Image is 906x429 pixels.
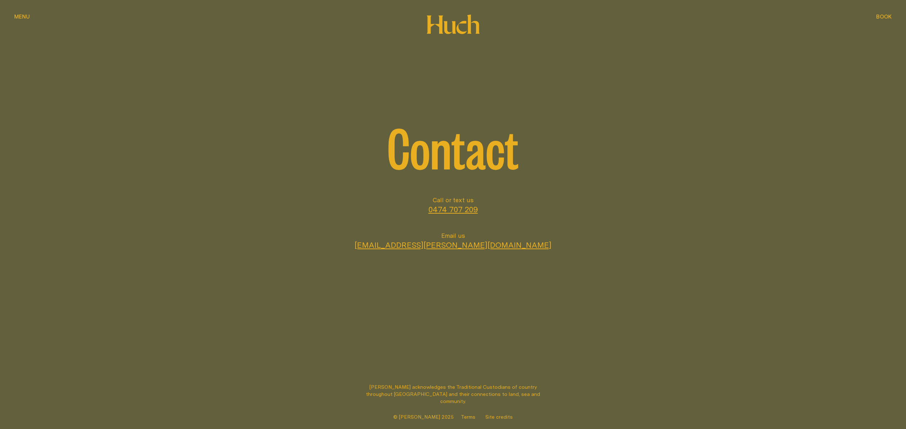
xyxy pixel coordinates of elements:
[428,204,478,215] a: 0474 707 209
[362,383,544,405] p: [PERSON_NAME] acknowledges the Traditional Custodians of country throughout [GEOGRAPHIC_DATA] and...
[876,13,892,21] button: show booking tray
[14,13,30,21] button: show menu
[14,196,892,204] h2: Call or text us
[14,231,892,240] h2: Email us
[355,239,551,250] a: [EMAIL_ADDRESS][PERSON_NAME][DOMAIN_NAME]
[485,413,513,420] a: Site credits
[393,413,454,420] span: © [PERSON_NAME] 2025
[461,413,475,420] a: Terms
[387,117,519,174] span: Contact
[876,14,892,19] span: Book
[14,14,30,19] span: Menu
